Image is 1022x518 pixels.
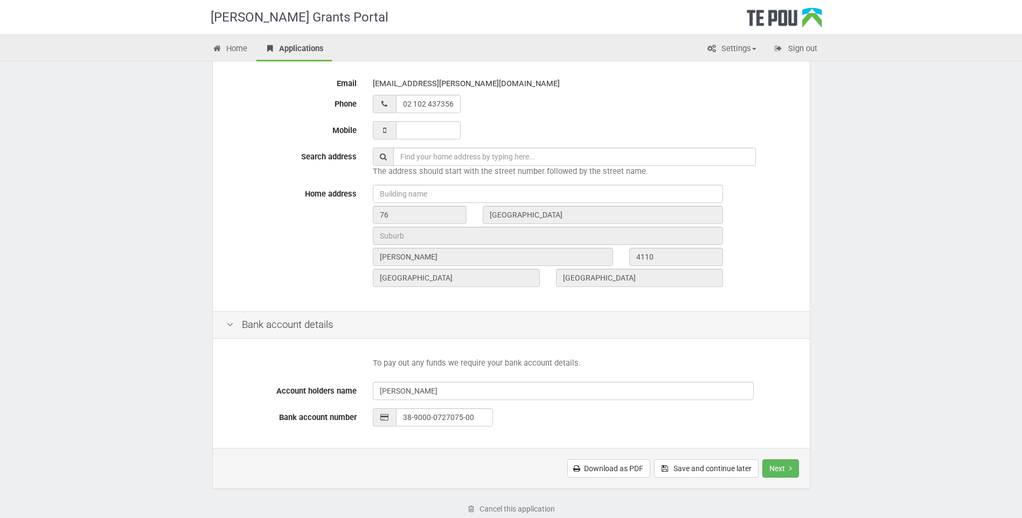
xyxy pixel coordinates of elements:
p: To pay out any funds we require your bank account details. [373,358,796,369]
input: Street number [373,206,467,224]
span: Account holders name [276,386,357,396]
a: Download as PDF [567,459,650,478]
a: Cancel this application [460,500,562,518]
a: Applications [256,38,332,61]
span: Phone [335,99,357,109]
input: Building name [373,185,723,203]
input: Find your home address by typing here... [393,148,756,166]
input: Post code [629,248,723,266]
span: Mobile [332,125,357,135]
input: Country [556,269,723,287]
div: [EMAIL_ADDRESS][PERSON_NAME][DOMAIN_NAME] [373,74,796,93]
a: Settings [699,38,764,61]
a: Sign out [766,38,825,61]
div: Te Pou Logo [747,8,822,34]
label: Email [218,74,365,89]
button: Save and continue later [654,459,759,478]
input: Suburb [373,227,723,245]
button: Next step [762,459,799,478]
input: Street [483,206,723,224]
span: The address should start with the street number followed by the street name. [373,166,648,176]
div: Bank account details [213,311,810,339]
span: Bank account number [279,412,357,422]
input: State [373,269,540,287]
input: City [373,248,613,266]
label: Home address [218,185,365,200]
label: Search address [218,148,365,163]
a: Home [204,38,256,61]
